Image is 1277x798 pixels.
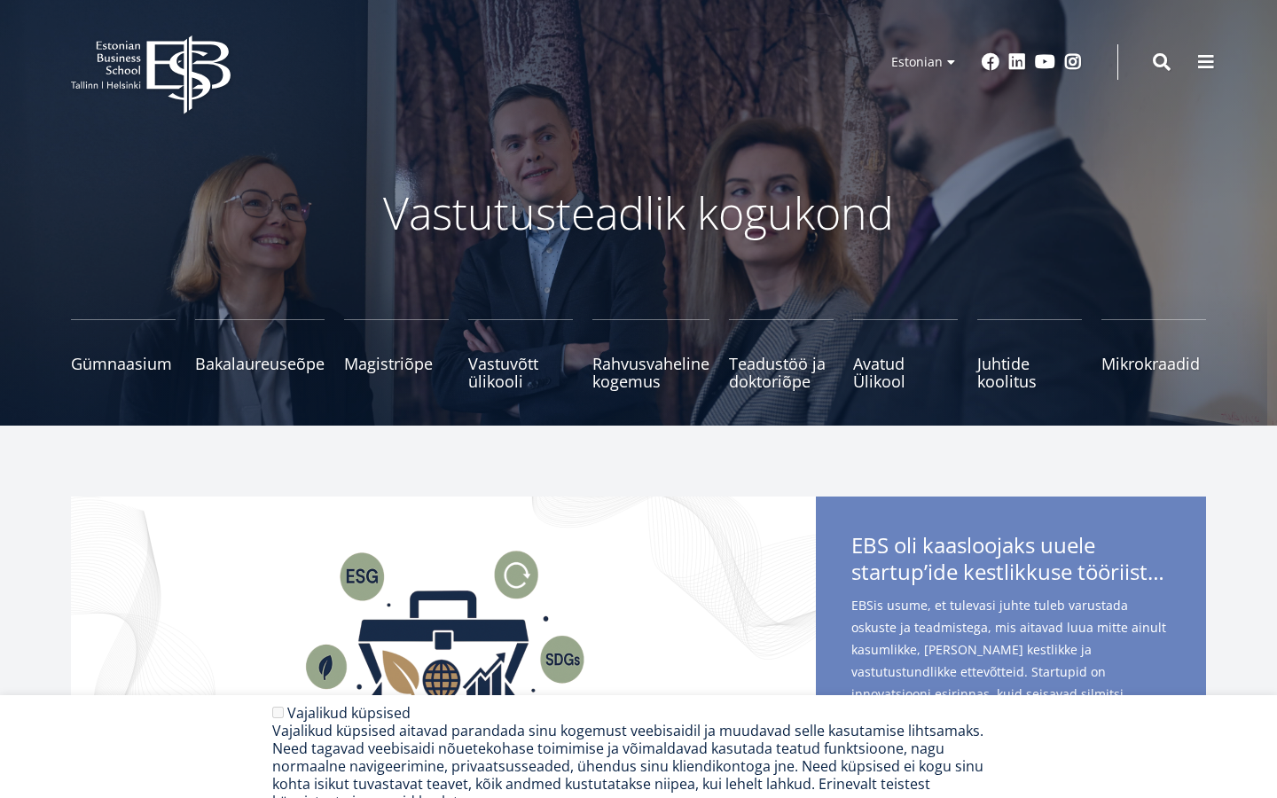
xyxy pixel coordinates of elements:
a: Rahvusvaheline kogemus [592,319,709,390]
p: Vastutusteadlik kogukond [168,186,1109,239]
a: Linkedin [1008,53,1026,71]
span: Mikrokraadid [1101,355,1206,372]
a: Instagram [1064,53,1082,71]
span: Teadustöö ja doktoriõpe [729,355,834,390]
label: Vajalikud küpsised [287,703,411,723]
a: Facebook [982,53,999,71]
a: Juhtide koolitus [977,319,1082,390]
span: EBSis usume, et tulevasi juhte tuleb varustada oskuste ja teadmistega, mis aitavad luua mitte ain... [851,594,1171,733]
span: Rahvusvaheline kogemus [592,355,709,390]
span: Magistriõpe [344,355,449,372]
span: Gümnaasium [71,355,176,372]
a: Avatud Ülikool [853,319,958,390]
span: startup’ide kestlikkuse tööriistakastile [851,559,1171,585]
a: Mikrokraadid [1101,319,1206,390]
a: Gümnaasium [71,319,176,390]
a: Teadustöö ja doktoriõpe [729,319,834,390]
span: Avatud Ülikool [853,355,958,390]
span: EBS oli kaasloojaks uuele [851,532,1171,591]
a: Vastuvõtt ülikooli [468,319,573,390]
a: Youtube [1035,53,1055,71]
a: Magistriõpe [344,319,449,390]
span: Bakalaureuseõpe [195,355,325,372]
a: Bakalaureuseõpe [195,319,325,390]
span: Juhtide koolitus [977,355,1082,390]
span: Vastuvõtt ülikooli [468,355,573,390]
